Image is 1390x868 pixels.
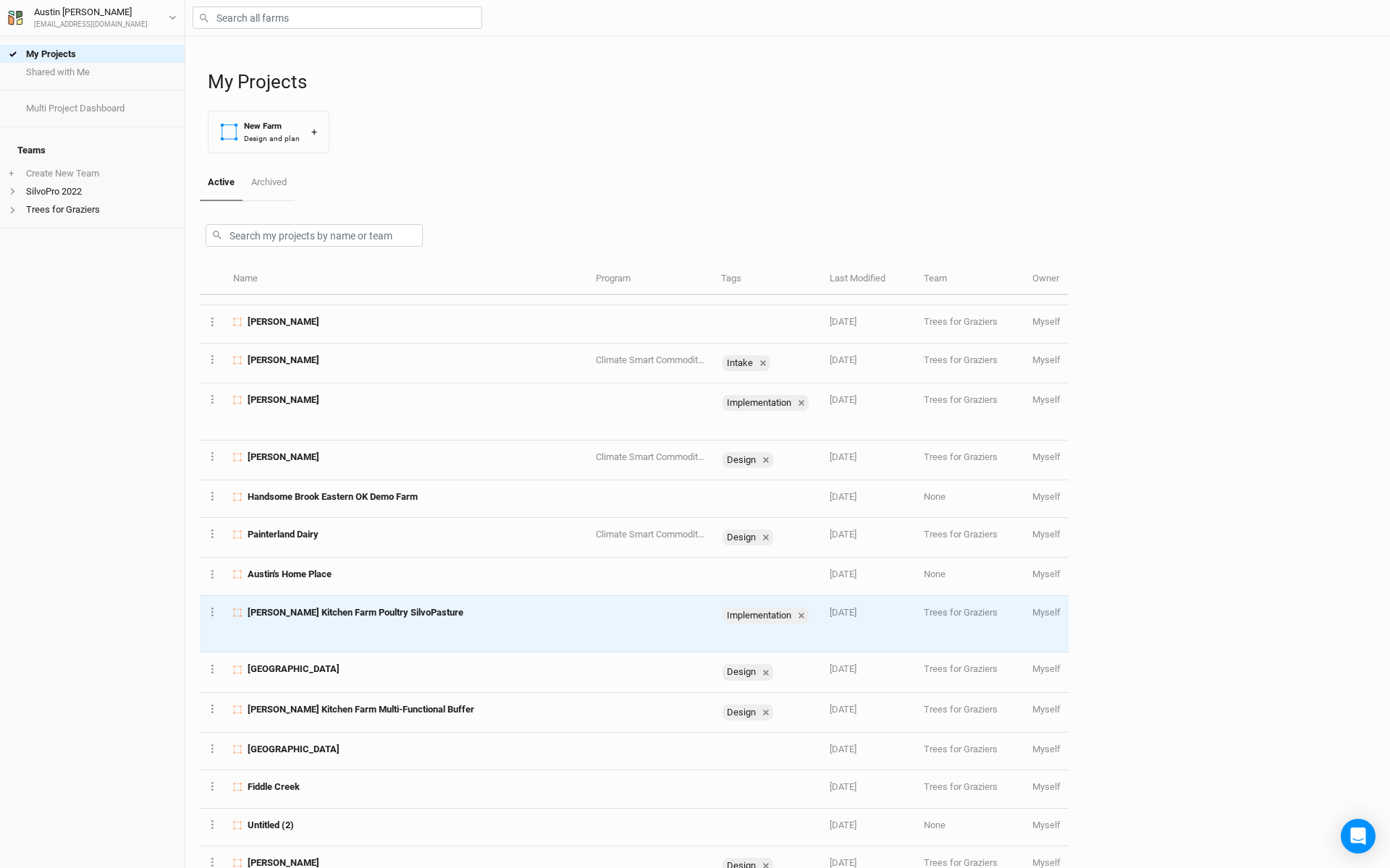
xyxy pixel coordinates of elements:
h4: Teams [9,136,176,165]
span: Apr 16, 2025 2:21 PM [830,394,856,405]
button: Austin [PERSON_NAME][EMAIL_ADDRESS][DOMAIN_NAME] [7,4,177,30]
div: Design [723,529,759,545]
td: Trees for Graziers [916,383,1024,441]
th: Tags [713,264,822,295]
span: May 6, 2025 1:13 PM [830,354,856,365]
td: Trees for Graziers [916,518,1024,558]
input: Search all farms [193,7,482,29]
div: Implementation [723,608,809,624]
span: Mar 5, 2025 2:25 PM [830,820,856,830]
td: None [916,558,1024,595]
td: None [916,480,1024,518]
th: Team [916,264,1024,295]
div: New Farm [244,120,300,132]
div: Design and plan [244,133,300,144]
td: Trees for Graziers [916,733,1024,770]
div: Intake [723,355,756,371]
span: Rob Klinger [248,315,319,328]
span: Climate Smart Commodities [596,529,710,540]
div: Design [723,452,773,468]
h1: My Projects [208,71,1376,93]
span: Handsome Brook Eastern OK Demo Farm [248,490,418,503]
span: Apr 11, 2025 11:44 AM [830,607,856,618]
span: Greene Kitchen Farm Multi-Functional Buffer [248,703,474,716]
span: austin@crowandberry.com [1032,451,1061,462]
span: austin@crowandberry.com [1032,820,1061,830]
span: Untitled (2) [248,819,294,832]
span: Austin's Home Place [248,568,332,581]
span: austin@crowandberry.com [1032,607,1061,618]
div: Design [723,705,773,720]
span: + [9,168,14,179]
a: Archived [243,165,294,200]
input: Search my projects by name or team [206,224,423,247]
td: None [916,809,1024,846]
div: Open Intercom Messenger [1341,819,1376,854]
span: Mel Lapp [248,451,319,464]
div: Intake [723,355,770,371]
span: austin@crowandberry.com [1032,744,1061,754]
span: austin@crowandberry.com [1032,491,1061,502]
span: Apr 13, 2025 4:45 PM [830,569,856,579]
span: Mar 7, 2025 12:28 PM [830,744,856,754]
div: Design [723,529,773,545]
div: Design [723,664,759,680]
span: austin@crowandberry.com [1032,569,1061,579]
span: austin@crowandberry.com [1032,857,1061,868]
div: Design [723,452,759,468]
span: Climate Smart Commodities [596,354,710,365]
span: Greene Kitchen Farm Poultry SilvoPasture [248,606,463,619]
span: Climate Smart Commodities [596,451,710,462]
td: Trees for Graziers [916,652,1024,692]
span: austin@crowandberry.com [1032,704,1061,715]
span: austin@crowandberry.com [1032,394,1061,405]
div: [EMAIL_ADDRESS][DOMAIN_NAME] [34,20,148,30]
td: Trees for Graziers [916,770,1024,808]
td: Trees for Graziers [916,596,1024,653]
span: Willow Run Farmstead [248,743,340,756]
td: Trees for Graziers [916,693,1024,733]
span: austin@crowandberry.com [1032,354,1061,365]
span: Fiddle Creek [248,780,300,793]
th: Owner [1024,264,1069,295]
span: Apr 14, 2025 10:27 PM [830,529,856,540]
span: austin@crowandberry.com [1032,663,1061,674]
a: Active [200,165,243,201]
span: Apr 16, 2025 10:24 AM [830,451,856,462]
div: Austin [PERSON_NAME] [34,5,148,20]
span: Israel Byler [248,354,319,367]
span: Mar 19, 2025 12:04 PM [830,663,856,674]
th: Program [588,264,712,295]
td: Trees for Graziers [916,441,1024,480]
span: austin@crowandberry.com [1032,529,1061,540]
div: Implementation [723,395,809,411]
td: Trees for Graziers [916,305,1024,343]
td: Trees for Graziers [916,344,1024,383]
span: austin@crowandberry.com [1032,781,1061,792]
th: Last Modified [822,264,916,295]
span: Mar 12, 2025 11:47 AM [830,704,856,715]
div: + [311,124,317,140]
span: Road's End Farm [248,663,340,676]
div: Implementation [723,395,794,411]
th: Name [225,264,588,295]
div: Design [723,705,759,720]
div: Implementation [723,608,794,624]
span: Painterland Dairy [248,528,319,541]
span: Feb 28, 2025 5:38 PM [830,857,856,868]
span: May 7, 2025 3:21 PM [830,316,856,327]
span: Mar 7, 2025 12:04 PM [830,781,856,792]
span: Mark Peachey [248,393,319,407]
span: austin@crowandberry.com [1032,316,1061,327]
button: New FarmDesign and plan+ [208,111,329,153]
span: Apr 15, 2025 11:08 AM [830,491,856,502]
div: Design [723,664,773,680]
